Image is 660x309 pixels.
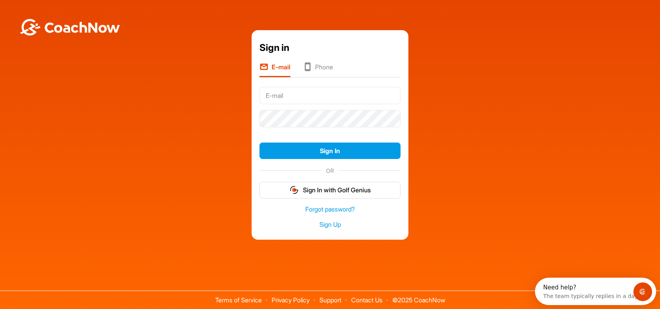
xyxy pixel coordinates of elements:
div: Open Intercom Messenger [3,3,127,25]
a: Support [319,296,341,304]
span: OR [322,166,338,175]
a: Sign Up [259,220,401,229]
div: Need help? [8,7,104,13]
a: Forgot password? [259,205,401,214]
span: © 2025 CoachNow [388,291,449,303]
li: E-mail [259,62,290,77]
iframe: Intercom live chat discovery launcher [535,278,656,305]
a: Contact Us [351,296,383,304]
a: Privacy Policy [272,296,310,304]
img: gg_logo [289,185,299,195]
button: Sign In [259,143,401,159]
div: The team typically replies in a day. [8,13,104,21]
div: Sign in [259,41,401,55]
img: BwLJSsUCoWCh5upNqxVrqldRgqLPVwmV24tXu5FoVAoFEpwwqQ3VIfuoInZCoVCoTD4vwADAC3ZFMkVEQFDAAAAAElFTkSuQmCC [19,19,121,36]
button: Sign In with Golf Genius [259,182,401,199]
a: Terms of Service [215,296,262,304]
input: E-mail [259,87,401,104]
iframe: Intercom live chat [633,282,652,301]
li: Phone [303,62,333,77]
